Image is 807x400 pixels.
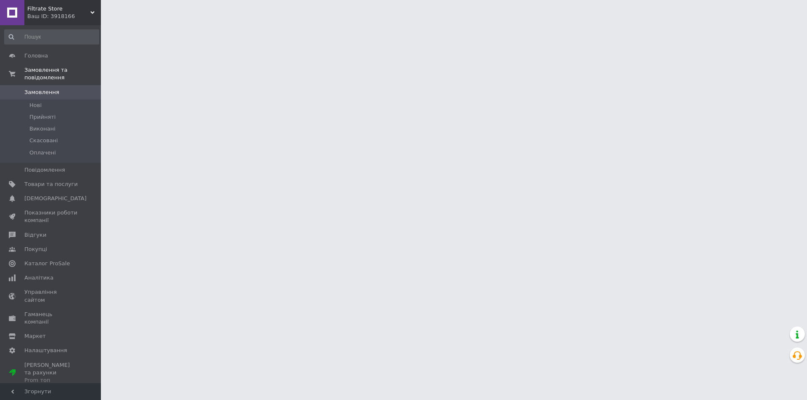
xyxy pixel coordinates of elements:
span: Оплачені [29,149,56,157]
div: Ваш ID: 3918166 [27,13,101,20]
span: Показники роботи компанії [24,209,78,224]
input: Пошук [4,29,99,44]
span: [PERSON_NAME] та рахунки [24,361,78,384]
span: Замовлення [24,89,59,96]
span: Каталог ProSale [24,260,70,267]
span: Налаштування [24,347,67,354]
div: Prom топ [24,376,78,384]
span: Замовлення та повідомлення [24,66,101,81]
span: Прийняті [29,113,55,121]
span: Виконані [29,125,55,133]
span: Маркет [24,332,46,340]
span: Скасовані [29,137,58,144]
span: Нові [29,102,42,109]
span: Товари та послуги [24,180,78,188]
span: Головна [24,52,48,60]
span: Гаманець компанії [24,311,78,326]
span: Filtrate Store [27,5,90,13]
span: Покупці [24,246,47,253]
span: Повідомлення [24,166,65,174]
span: Управління сайтом [24,288,78,303]
span: [DEMOGRAPHIC_DATA] [24,195,87,202]
span: Відгуки [24,231,46,239]
span: Аналітика [24,274,53,282]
